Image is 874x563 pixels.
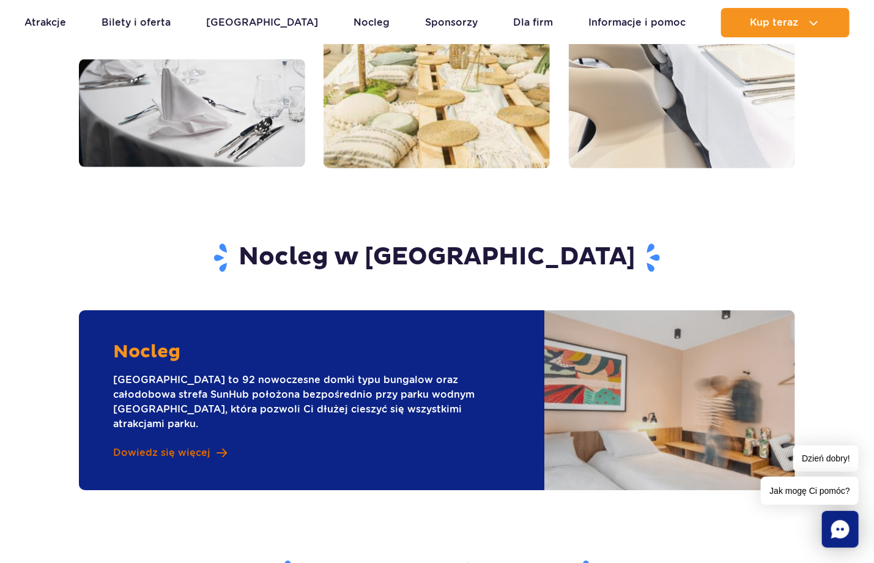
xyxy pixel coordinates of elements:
[793,446,859,472] span: Dzień dobry!
[79,59,305,167] img: Eleganckie nakrycie stołu z białym obrusem
[206,8,318,37] a: [GEOGRAPHIC_DATA]
[513,8,553,37] a: Dla firm
[588,8,686,37] a: Informacje i pomoc
[425,8,478,37] a: Sponsorzy
[721,8,850,37] button: Kup teraz
[761,477,859,505] span: Jak mogę Ci pomóc?
[113,446,210,460] span: Dowiedz się więcej
[79,242,795,274] h2: Nocleg w [GEOGRAPHIC_DATA]
[113,341,180,363] h3: Nocleg
[102,8,171,37] a: Bilety i oferta
[113,446,227,460] a: Dowiedz się więcej
[354,8,390,37] a: Nocleg
[24,8,66,37] a: Atrakcje
[822,511,859,548] div: Chat
[113,373,510,431] p: [GEOGRAPHIC_DATA] to 92 nowoczesne domki typu bungalow oraz całodobowa strefa SunHub położona bez...
[750,17,799,28] span: Kup teraz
